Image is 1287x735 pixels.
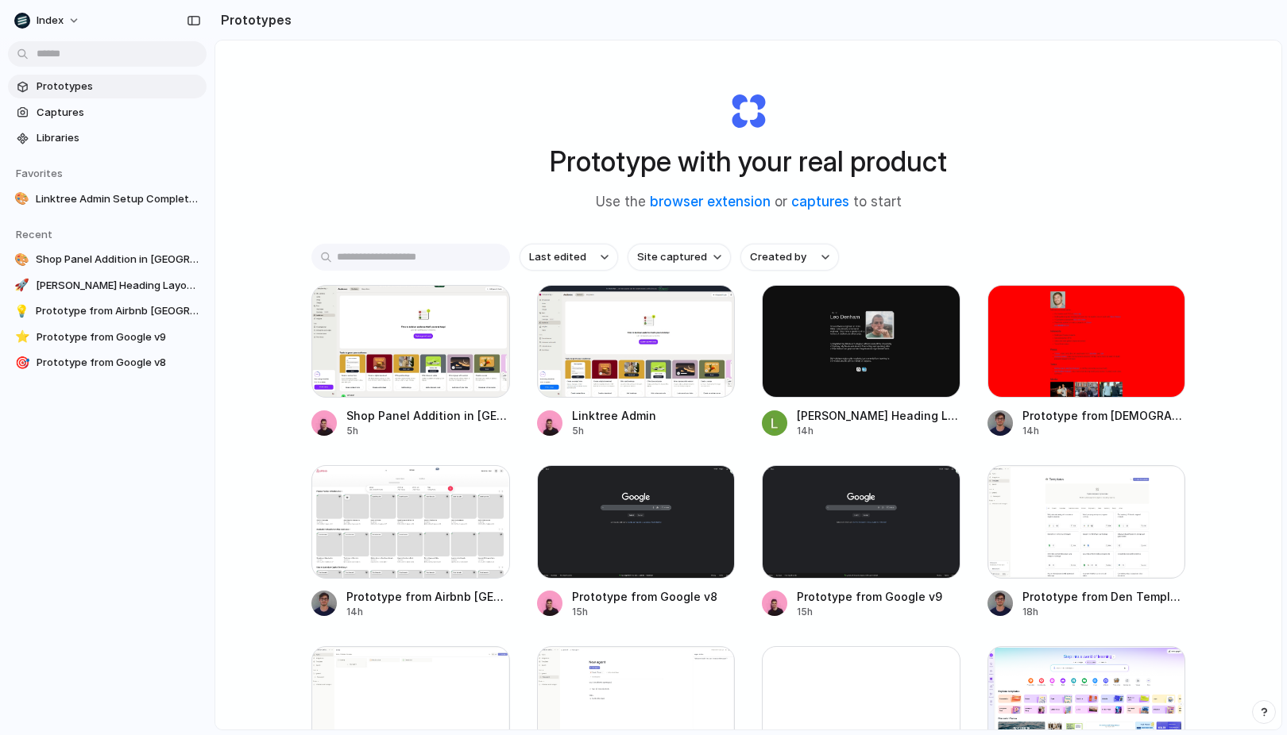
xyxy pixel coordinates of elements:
a: Prototype from Den TemplatesPrototype from Den Templates18h [987,465,1186,618]
a: Linktree AdminLinktree Admin5h [537,285,736,438]
button: Index [8,8,88,33]
div: ⭐ [14,329,30,345]
span: Last edited [529,249,586,265]
a: Prototype from Google v8Prototype from Google v815h [537,465,736,618]
a: ⭐Prototype from Google v9 [8,325,207,349]
span: Prototype from Google v9 [797,588,960,605]
span: Prototype from Den Templates [1022,588,1186,605]
a: 💡Prototype from Airbnb [GEOGRAPHIC_DATA] Home [8,299,207,323]
div: 5h [346,424,510,438]
div: 15h [797,605,960,619]
a: Prototype from Christian Iacullo InterestsPrototype from [DEMOGRAPHIC_DATA][PERSON_NAME] Interest... [987,285,1186,438]
span: Recent [16,228,52,241]
span: [PERSON_NAME] Heading Layout Draft [36,278,200,294]
span: Site captured [637,249,707,265]
button: Last edited [520,244,618,271]
button: Created by [740,244,839,271]
span: Prototypes [37,79,200,94]
div: 💡 [14,303,29,319]
span: Prototype from Google v8 [572,588,736,605]
a: Libraries [8,126,207,150]
a: captures [791,194,849,210]
span: Libraries [37,130,200,146]
a: Leo Denham Heading Layout Draft[PERSON_NAME] Heading Layout Draft14h [762,285,960,438]
span: Linktree Admin Setup Completion [36,191,200,207]
a: 🚀[PERSON_NAME] Heading Layout Draft [8,274,207,298]
span: Linktree Admin [572,407,736,424]
div: 🎨 [14,191,29,207]
a: 🎨Linktree Admin Setup Completion [8,187,207,211]
div: 14h [1022,424,1186,438]
a: 🎨Shop Panel Addition in [GEOGRAPHIC_DATA] [8,248,207,271]
h2: Prototypes [214,10,292,29]
div: 14h [346,605,510,619]
span: Use the or to start [596,192,902,213]
div: 🎯 [14,355,30,371]
span: Created by [750,249,806,265]
a: 🎯Prototype from Google v8 [8,351,207,375]
span: [PERSON_NAME] Heading Layout Draft [797,407,960,424]
span: Shop Panel Addition in [GEOGRAPHIC_DATA] [346,407,510,424]
div: 🚀 [14,278,29,294]
span: Prototype from Google v8 [37,355,200,371]
div: 5h [572,424,736,438]
span: Shop Panel Addition in [GEOGRAPHIC_DATA] [36,252,200,267]
span: Prototype from [DEMOGRAPHIC_DATA][PERSON_NAME] Interests [1022,407,1186,424]
div: 18h [1022,605,1186,619]
a: Shop Panel Addition in SidebarShop Panel Addition in [GEOGRAPHIC_DATA]5h [311,285,510,438]
a: Prototype from Airbnb Australia HomePrototype from Airbnb [GEOGRAPHIC_DATA] Home14h [311,465,510,618]
a: Prototype from Google v9Prototype from Google v915h [762,465,960,618]
a: Captures [8,101,207,125]
span: Prototype from Google v9 [37,329,200,345]
a: Prototypes [8,75,207,98]
div: 15h [572,605,736,619]
h1: Prototype with your real product [550,140,947,183]
a: browser extension [650,194,771,210]
div: 🎨 [14,252,29,267]
div: 14h [797,424,960,438]
span: Index [37,13,64,29]
span: Captures [37,105,200,121]
button: Site captured [628,244,731,271]
span: Prototype from Airbnb [GEOGRAPHIC_DATA] Home [36,303,200,319]
span: Prototype from Airbnb [GEOGRAPHIC_DATA] Home [346,588,510,605]
span: Favorites [16,167,63,179]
